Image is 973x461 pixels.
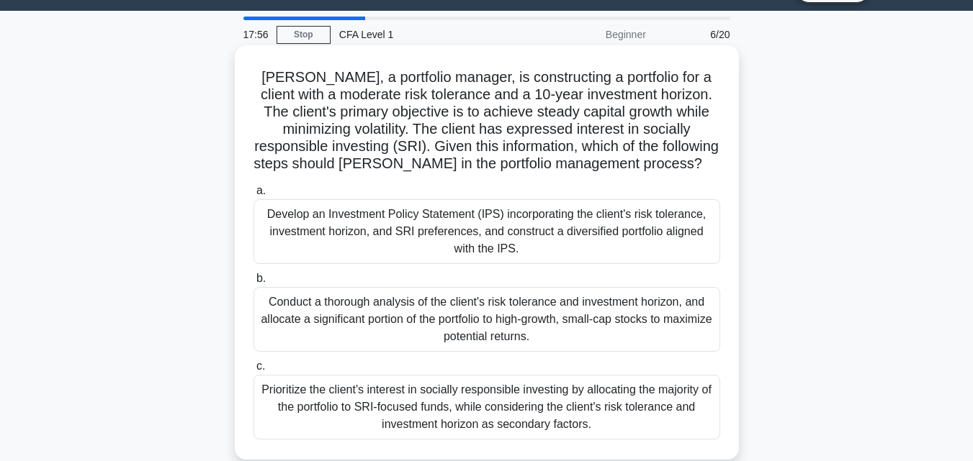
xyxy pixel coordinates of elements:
div: 17:56 [235,20,277,49]
span: c. [256,360,265,372]
div: CFA Level 1 [331,20,529,49]
span: b. [256,272,266,284]
a: Stop [277,26,331,44]
span: a. [256,184,266,196]
div: 6/20 [655,20,739,49]
div: Beginner [529,20,655,49]
div: Develop an Investment Policy Statement (IPS) incorporating the client's risk tolerance, investmen... [254,199,720,264]
h5: [PERSON_NAME], a portfolio manager, is constructing a portfolio for a client with a moderate risk... [252,68,722,173]
div: Prioritize the client's interest in socially responsible investing by allocating the majority of ... [254,375,720,439]
div: Conduct a thorough analysis of the client's risk tolerance and investment horizon, and allocate a... [254,287,720,352]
